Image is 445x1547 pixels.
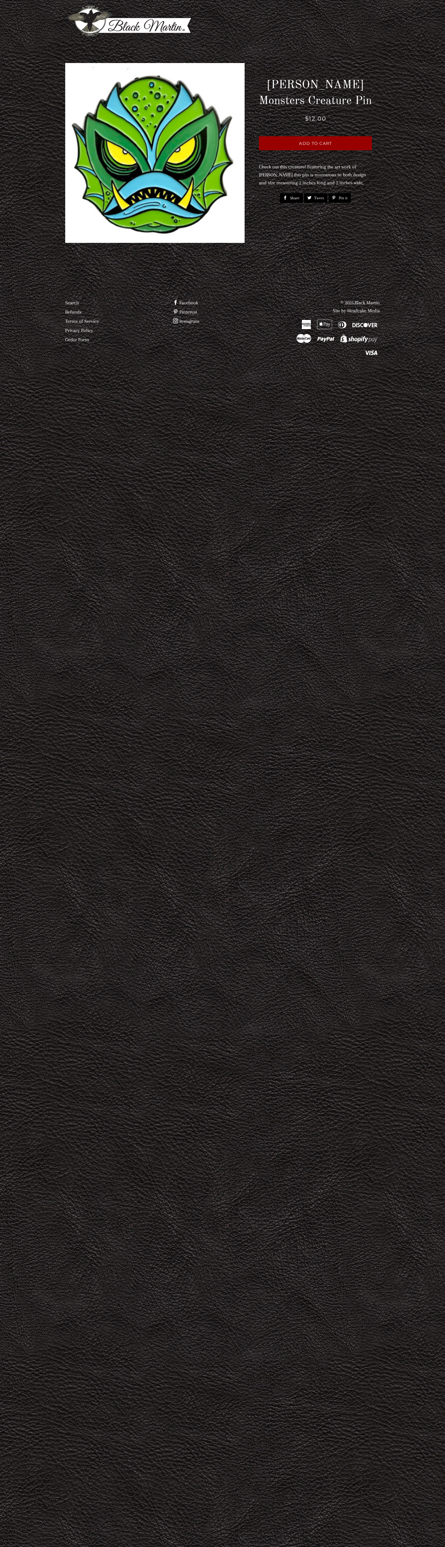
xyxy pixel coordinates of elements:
a: Refunds [65,309,81,315]
a: Facebook [173,300,198,306]
a: Pinterest [173,309,197,315]
a: Site by Headcake Media [333,308,380,314]
a: Instagram [173,318,199,324]
a: Terms of Service [65,318,99,324]
span: Share [290,193,303,203]
a: Order Form [65,337,89,343]
p: © 2025, [281,299,380,315]
button: Add to Cart [259,136,372,150]
span: Add to Cart [299,141,332,146]
h1: [PERSON_NAME] Monsters Creature Pin [259,77,372,109]
a: Search [65,300,79,306]
a: Privacy Policy [65,328,93,333]
span: Pin it [339,193,351,203]
span: Check out this creature! Featuring the art work of [PERSON_NAME] this pin is monstrous in both de... [259,164,366,186]
img: Graves Monsters Creature Pin [65,63,245,243]
a: Black Martin [355,300,380,306]
span: Tweet [314,193,327,203]
span: $12.00 [305,115,326,122]
img: Black Martin [65,5,192,38]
